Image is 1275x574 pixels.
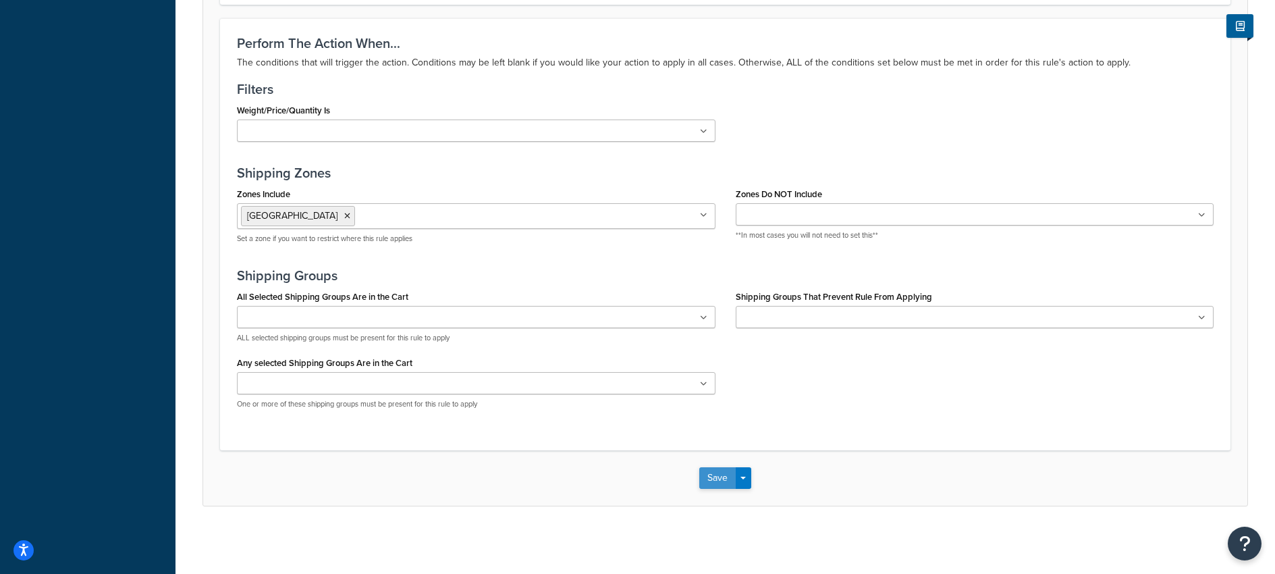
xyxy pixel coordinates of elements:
button: Open Resource Center [1228,527,1262,560]
p: **In most cases you will not need to set this** [736,230,1214,240]
p: The conditions that will trigger the action. Conditions may be left blank if you would like your ... [237,55,1214,71]
button: Show Help Docs [1226,14,1253,38]
label: Any selected Shipping Groups Are in the Cart [237,358,412,368]
label: Zones Do NOT Include [736,189,822,199]
h3: Perform The Action When... [237,36,1214,51]
label: Weight/Price/Quantity Is [237,105,330,115]
h3: Shipping Zones [237,165,1214,180]
label: Zones Include [237,189,290,199]
span: [GEOGRAPHIC_DATA] [247,209,337,223]
p: ALL selected shipping groups must be present for this rule to apply [237,333,715,343]
p: Set a zone if you want to restrict where this rule applies [237,234,715,244]
label: Shipping Groups That Prevent Rule From Applying [736,292,932,302]
button: Save [699,467,736,489]
h3: Filters [237,82,1214,97]
h3: Shipping Groups [237,268,1214,283]
label: All Selected Shipping Groups Are in the Cart [237,292,408,302]
p: One or more of these shipping groups must be present for this rule to apply [237,399,715,409]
